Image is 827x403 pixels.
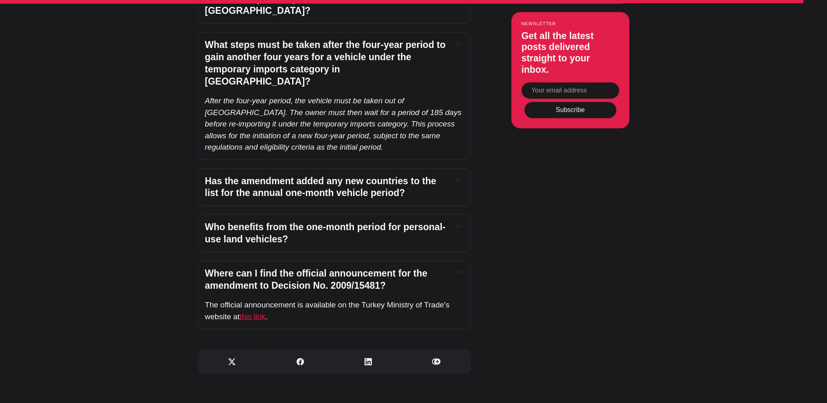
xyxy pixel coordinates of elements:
button: Expand toggle to read content [454,268,463,277]
a: Share on Facebook [266,350,334,374]
button: Expand toggle to read content [454,39,463,49]
a: Share on X [198,350,266,374]
em: After the four-year period, the vehicle must be taken out of [GEOGRAPHIC_DATA]. The owner must th... [205,96,464,151]
button: Expand toggle to read content [454,221,463,231]
small: Newsletter [522,21,619,26]
a: Share on Linkedin [334,350,403,374]
a: Copy link [402,350,471,374]
a: this link [240,312,265,321]
input: Your email address [522,83,619,99]
button: Subscribe [524,102,616,118]
span: Who benefits from the one-month period for personal-use land vehicles? [205,222,446,244]
h3: Get all the latest posts delivered straight to your inbox. [522,30,619,75]
span: Where can I find the official announcement for the amendment to Decision No. 2009/15481? [205,268,430,291]
strong: What steps must be taken after the four-year period to gain another four years for a vehicle unde... [205,39,448,87]
span: The official announcement is available on the Turkey Ministry of Trade's website at [205,301,452,321]
button: Expand toggle to read content [454,175,463,185]
span: Has the amendment added any new countries to the list for the annual one-month vehicle period? [205,176,439,198]
span: . [265,312,267,321]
